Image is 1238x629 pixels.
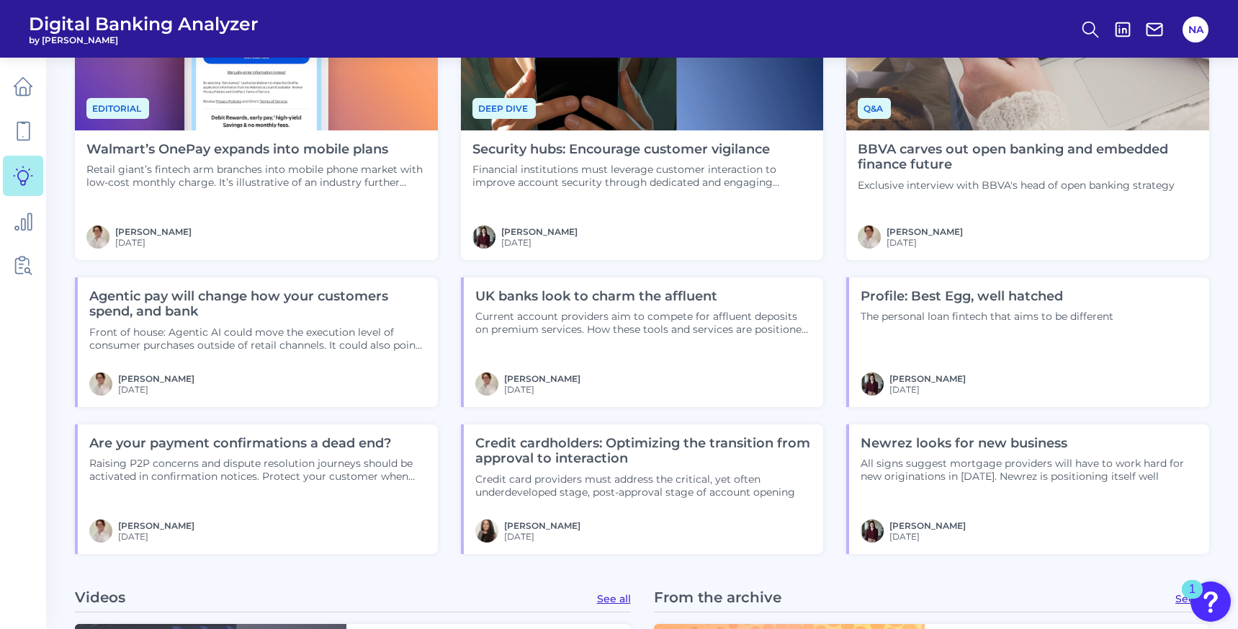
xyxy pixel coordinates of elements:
img: MIchael McCaw [86,226,109,249]
h4: Walmart’s OnePay expands into mobile plans [86,142,426,158]
span: by [PERSON_NAME] [29,35,259,45]
p: Financial institutions must leverage customer interaction to improve account security through ded... [472,163,812,189]
img: Image.jpg [475,519,498,543]
button: Open Resource Center, 1 new notification [1190,581,1231,622]
h4: Agentic pay will change how your customers spend, and bank [89,289,426,320]
h4: Newrez looks for new business [861,436,1198,452]
p: Videos [75,589,125,606]
a: [PERSON_NAME] [501,226,578,237]
span: [DATE] [889,384,966,395]
p: Raising P2P concerns and dispute resolution journeys should be activated in confirmation notices.... [89,457,426,483]
span: Editorial [86,98,149,119]
img: RNFetchBlobTmp_0b8yx2vy2p867rz195sbp4h.png [861,519,884,543]
img: RNFetchBlobTmp_0b8yx2vy2p867rz195sbp4h.png [861,373,884,396]
span: [DATE] [118,384,194,395]
a: [PERSON_NAME] [889,373,966,384]
a: Editorial [86,101,149,115]
a: [PERSON_NAME] [118,373,194,384]
a: [PERSON_NAME] [889,520,966,531]
p: The personal loan fintech that aims to be different [861,310,1113,323]
a: [PERSON_NAME] [504,373,580,384]
a: [PERSON_NAME] [118,520,194,531]
span: [DATE] [889,531,966,542]
p: Retail giant’s fintech arm branches into mobile phone market with low-cost monthly charge. It’s i... [86,163,426,189]
p: From the archive [654,589,781,606]
button: NA [1183,17,1208,43]
div: 1 [1189,589,1196,608]
span: Q&A [858,98,891,119]
p: Exclusive interview with BBVA's head of open banking strategy [858,179,1198,192]
span: [DATE] [115,237,192,248]
h4: Security hubs: Encourage customer vigilance [472,142,812,158]
a: See all [597,592,631,605]
a: See all [1175,592,1209,605]
span: [DATE] [501,237,578,248]
span: [DATE] [504,531,580,542]
p: Current account providers aim to compete for affluent deposits on premium services. How these too... [475,310,812,336]
h4: Credit cardholders: Optimizing the transition from approval to interaction [475,436,812,467]
img: RNFetchBlobTmp_0b8yx2vy2p867rz195sbp4h.png [472,226,495,249]
h4: BBVA carves out open banking and embedded finance future [858,142,1198,173]
img: MIchael McCaw [89,519,112,543]
a: Deep dive [472,101,536,115]
a: [PERSON_NAME] [887,226,963,237]
span: [DATE] [504,384,580,395]
h4: UK banks look to charm the affluent [475,289,812,305]
h4: Profile: Best Egg, well hatched [861,289,1113,305]
img: MIchael McCaw [858,226,881,249]
a: [PERSON_NAME] [504,520,580,531]
span: Deep dive [472,98,536,119]
p: Front of house: Agentic AI could move the execution level of consumer purchases outside of retail... [89,326,426,352]
span: [DATE] [887,237,963,248]
span: Digital Banking Analyzer [29,13,259,35]
p: All signs suggest mortgage providers will have to work hard for new originations in [DATE]. Newre... [861,457,1198,483]
p: Credit card providers must address the critical, yet often underdeveloped stage, post-approval st... [475,473,812,499]
img: MIchael McCaw [475,373,498,396]
span: [DATE] [118,531,194,542]
img: MIchael McCaw [89,373,112,396]
a: Q&A [858,101,891,115]
a: [PERSON_NAME] [115,226,192,237]
h4: Are your payment confirmations a dead end? [89,436,426,452]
